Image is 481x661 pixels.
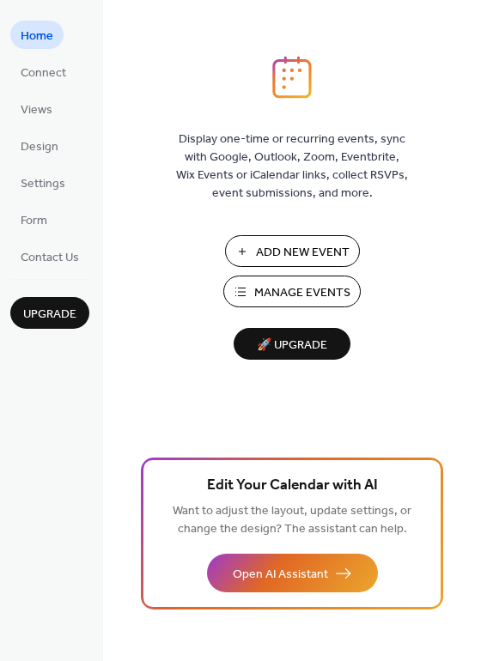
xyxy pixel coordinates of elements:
[272,56,312,99] img: logo_icon.svg
[10,94,63,123] a: Views
[10,168,76,197] a: Settings
[21,175,65,193] span: Settings
[21,138,58,156] span: Design
[10,58,76,86] a: Connect
[10,297,89,329] button: Upgrade
[21,64,66,82] span: Connect
[223,276,361,307] button: Manage Events
[207,474,378,498] span: Edit Your Calendar with AI
[10,131,69,160] a: Design
[254,284,350,302] span: Manage Events
[176,130,408,203] span: Display one-time or recurring events, sync with Google, Outlook, Zoom, Eventbrite, Wix Events or ...
[256,244,350,262] span: Add New Event
[10,242,89,270] a: Contact Us
[21,212,47,230] span: Form
[21,27,53,45] span: Home
[10,21,64,49] a: Home
[173,500,411,541] span: Want to adjust the layout, update settings, or change the design? The assistant can help.
[21,101,52,119] span: Views
[10,205,58,233] a: Form
[233,566,328,584] span: Open AI Assistant
[234,328,350,360] button: 🚀 Upgrade
[225,235,360,267] button: Add New Event
[244,334,340,357] span: 🚀 Upgrade
[207,554,378,592] button: Open AI Assistant
[23,306,76,324] span: Upgrade
[21,249,79,267] span: Contact Us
